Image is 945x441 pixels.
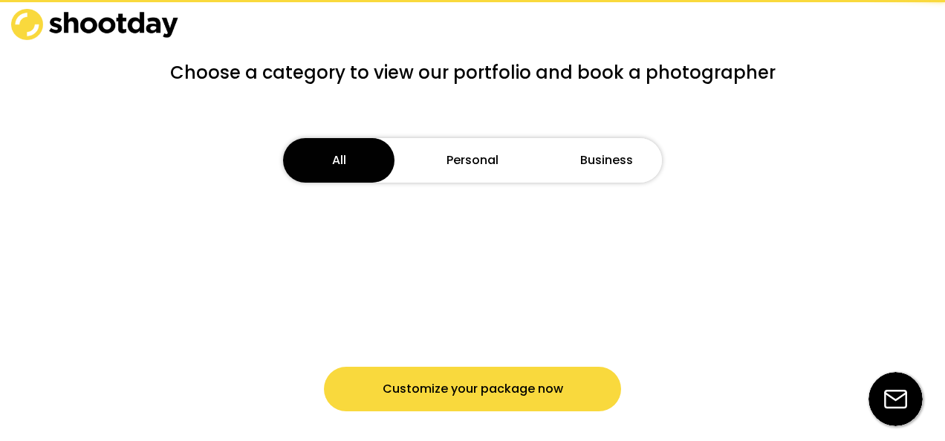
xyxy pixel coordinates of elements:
button: Business [551,138,662,183]
img: email-icon%20%281%29.svg [868,372,923,426]
div: Choose a category to view our portfolio and book a photographer [170,59,776,86]
button: All [283,138,394,183]
img: shootday_logo.png [11,9,179,40]
button: Customize your package now [324,367,621,411]
button: Personal [417,138,528,183]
